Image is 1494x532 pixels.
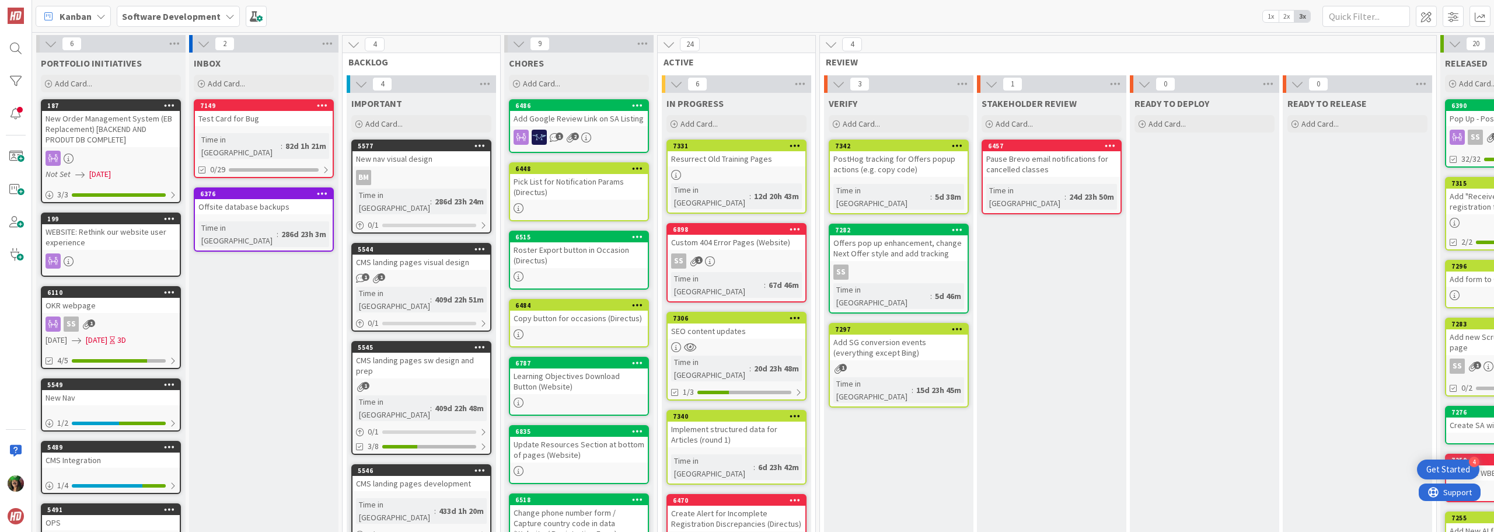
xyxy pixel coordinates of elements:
[378,273,385,281] span: 1
[42,100,180,147] div: 187New Order Management System (EB Replacement) [BACKEND AND PRODUT DB COMPLETE]
[673,142,805,150] div: 7331
[47,506,180,514] div: 5491
[358,343,490,352] div: 5545
[372,77,392,91] span: 4
[830,324,968,360] div: 7297Add SG conversion events (everything except Bing)
[42,390,180,405] div: New Nav
[356,287,430,312] div: Time in [GEOGRAPHIC_DATA]
[42,505,180,515] div: 5491
[829,140,969,214] a: 7342PostHog tracking for Offers popup actions (e.g. copy code)Time in [GEOGRAPHIC_DATA]:5d 38m
[751,190,802,203] div: 12d 20h 43m
[351,341,491,455] a: 5545CMS landing pages sw design and prepTime in [GEOGRAPHIC_DATA]:409d 22h 48m0/13/8
[509,99,649,153] a: 6486Add Google Review Link on SA ListingMH
[351,243,491,332] a: 5544CMS landing pages visual designTime in [GEOGRAPHIC_DATA]:409d 22h 51m0/1
[571,133,579,140] span: 2
[510,100,648,126] div: 6486Add Google Review Link on SA Listing
[432,402,487,415] div: 409d 22h 48m
[42,111,180,147] div: New Order Management System (EB Replacement) [BACKEND AND PRODUT DB COMPLETE]
[671,356,749,381] div: Time in [GEOGRAPHIC_DATA]
[42,224,180,250] div: WEBSITE: Rethink our website user experience
[365,37,385,51] span: 4
[200,190,333,198] div: 6376
[358,245,490,253] div: 5544
[42,317,180,332] div: SS
[830,225,968,235] div: 7282
[41,57,142,69] span: PORTFOLIO INITIATIVES
[515,301,648,310] div: 6484
[510,242,648,268] div: Roster Export button in Occasion (Directus)
[41,286,181,369] a: 6110OKR webpageSS[DATE][DATE]3D4/5
[668,313,805,339] div: 7306SEO content updates
[47,381,180,389] div: 5549
[666,140,807,214] a: 7331Resurrect Old Training PagesTime in [GEOGRAPHIC_DATA]:12d 20h 43m
[47,215,180,223] div: 199
[668,422,805,447] div: Implement structured data for Articles (round 1)
[510,495,648,505] div: 6518
[515,165,648,173] div: 6448
[1135,98,1209,109] span: READY TO DEPLOY
[42,478,180,493] div: 1/4
[434,505,436,517] span: :
[668,495,805,506] div: 6470
[1469,457,1479,467] div: 4
[829,98,857,109] span: VERIFY
[352,170,490,185] div: BM
[42,380,180,390] div: 5549
[42,187,180,202] div: 3/3
[671,272,764,298] div: Time in [GEOGRAPHIC_DATA]
[671,454,753,480] div: Time in [GEOGRAPHIC_DATA]
[839,364,847,371] span: 1
[912,384,913,397] span: :
[352,316,490,331] div: 0/1
[830,235,968,261] div: Offers pop up enhancement, change Next Offer style and add tracking
[668,495,805,531] div: 6470Create Alert for Incomplete Registration Discrepancies (Directus)
[57,189,68,201] span: 3 / 3
[510,174,648,200] div: Pick List for Notification Params (Directus)
[42,287,180,298] div: 6110
[1426,464,1470,475] div: Get Started
[62,37,82,51] span: 6
[766,279,802,291] div: 67d 46m
[668,313,805,324] div: 7306
[194,57,221,69] span: INBOX
[352,465,490,491] div: 5546CMS landing pages development
[666,312,807,401] a: 7306SEO content updatesTime in [GEOGRAPHIC_DATA]:20d 23h 48m1/3
[829,224,969,314] a: 7282Offers pop up enhancement, change Next Offer style and add trackingSSTime in [GEOGRAPHIC_DATA...
[432,293,487,306] div: 409d 22h 51m
[510,130,648,145] div: MH
[41,441,181,494] a: 5489CMS Integration1/4
[1156,77,1175,91] span: 0
[278,228,329,241] div: 286d 23h 3m
[833,377,912,403] div: Time in [GEOGRAPHIC_DATA]
[42,453,180,468] div: CMS Integration
[358,467,490,475] div: 5546
[509,357,649,416] a: 6787Learning Objectives Download Button (Website)
[352,255,490,270] div: CMS landing pages visual design
[352,465,490,476] div: 5546
[57,354,68,367] span: 4/5
[842,37,862,51] span: 4
[352,425,490,439] div: 0/1
[695,256,703,264] span: 1
[42,416,180,430] div: 1/2
[47,288,180,297] div: 6110
[510,368,648,394] div: Learning Objectives Download Button (Website)
[430,293,432,306] span: :
[47,443,180,451] div: 5489
[515,359,648,367] div: 6787
[55,78,92,89] span: Add Card...
[755,461,802,474] div: 6d 23h 42m
[523,78,560,89] span: Add Card...
[57,417,68,429] span: 1 / 2
[42,298,180,313] div: OKR webpage
[1461,153,1481,165] span: 32/32
[8,8,24,24] img: Visit kanbanzone.com
[510,300,648,326] div: 6484Copy button for occasions (Directus)
[930,290,932,302] span: :
[509,57,544,69] span: CHORES
[46,334,67,346] span: [DATE]
[1461,382,1472,394] span: 0/2
[89,168,111,180] span: [DATE]
[195,100,333,126] div: 7149Test Card for Bug
[749,190,751,203] span: :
